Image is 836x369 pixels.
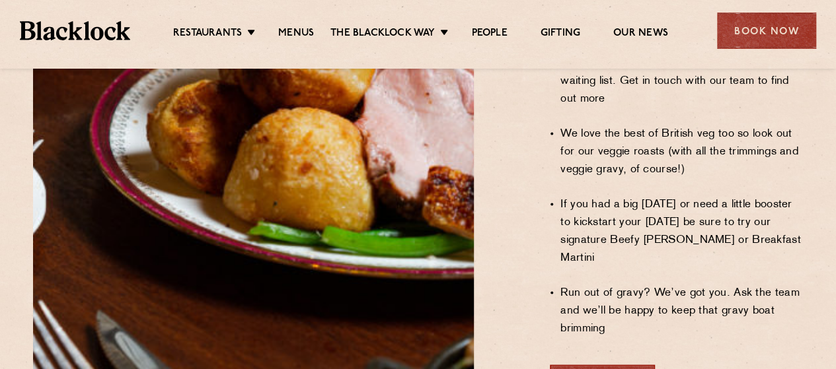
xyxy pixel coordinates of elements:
li: If you had a big [DATE] or need a little booster to kickstart your [DATE] be sure to try our sign... [560,195,803,267]
a: Restaurants [173,27,242,42]
div: Book Now [717,13,816,49]
li: We get quite booked up in advance but we do keep back tables for walk-ins and operate a waiting l... [560,37,803,108]
img: BL_Textured_Logo-footer-cropped.svg [20,21,130,40]
li: Run out of gravy? We’ve got you. Ask the team and we’ll be happy to keep that gravy boat brimming [560,284,803,337]
a: People [471,27,507,42]
a: Our News [613,27,668,42]
a: The Blacklock Way [330,27,435,42]
a: Gifting [541,27,580,42]
a: Menus [278,27,314,42]
li: We love the best of British veg too so look out for our veggie roasts (with all the trimmings and... [560,125,803,178]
